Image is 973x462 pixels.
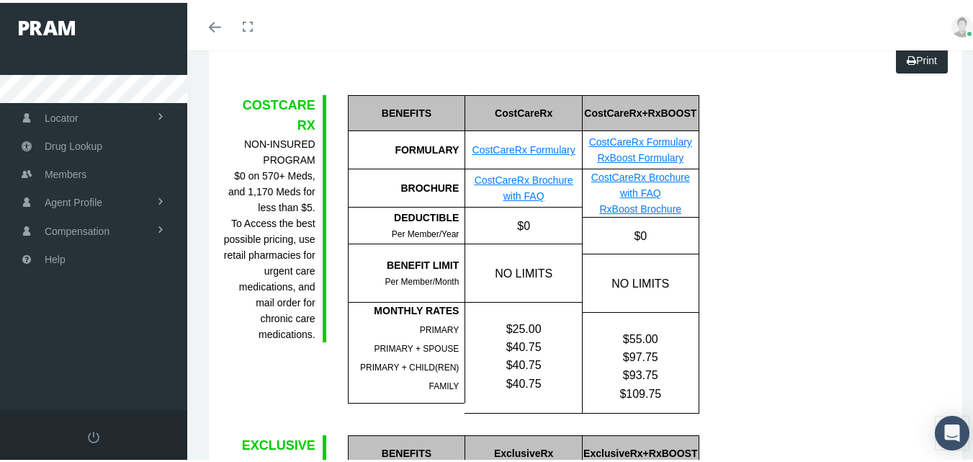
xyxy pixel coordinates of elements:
[599,200,681,212] a: RxBoost Brochure
[392,226,459,236] span: Per Member/Year
[45,243,66,270] span: Help
[951,13,973,35] img: user-placeholder.jpg
[465,335,582,353] div: $40.75
[583,363,699,381] div: $93.75
[472,141,575,153] a: CostCareRx Formulary
[349,300,459,316] div: MONTHLY RATES
[465,317,582,335] div: $25.00
[223,133,315,339] div: $0 on 570+ Meds, and 1,170 Meds for less than $5. To Access the best possible pricing, use retail...
[583,327,699,345] div: $55.00
[465,353,582,371] div: $40.75
[465,92,582,128] div: CostCareRx
[244,136,315,163] b: NON-INSURED PROGRAM
[597,149,683,161] a: RxBoost Formulary
[465,372,582,390] div: $40.75
[583,382,699,400] div: $109.75
[935,413,969,448] div: Open Intercom Messenger
[348,128,465,166] div: FORMULARY
[349,207,459,223] div: DEDUCTIBLE
[360,360,459,370] span: PRIMARY + CHILD(REN)
[475,172,573,199] a: CostCareRx Brochure with FAQ
[465,241,582,299] div: NO LIMITS
[583,345,699,363] div: $97.75
[429,378,459,388] span: FAMILY
[348,92,465,128] div: BENEFITS
[582,252,699,309] div: NO LIMITS
[591,169,690,196] a: CostCareRx Brochure with FAQ
[19,18,75,32] img: PRAM_20_x_78.png
[582,92,699,128] div: CostCareRx+RxBOOST
[45,215,109,242] span: Compensation
[582,215,699,251] div: $0
[465,205,582,241] div: $0
[589,133,692,145] a: CostCareRx Formulary
[896,45,948,71] a: Print
[45,158,86,185] span: Members
[45,186,102,213] span: Agent Profile
[45,102,79,129] span: Locator
[349,254,459,270] div: BENEFIT LIMIT
[45,130,102,157] span: Drug Lookup
[420,322,459,332] span: PRIMARY
[385,274,459,284] span: Per Member/Month
[348,166,465,205] div: BROCHURE
[374,341,459,351] span: PRIMARY + SPOUSE
[223,92,315,133] div: COSTCARE RX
